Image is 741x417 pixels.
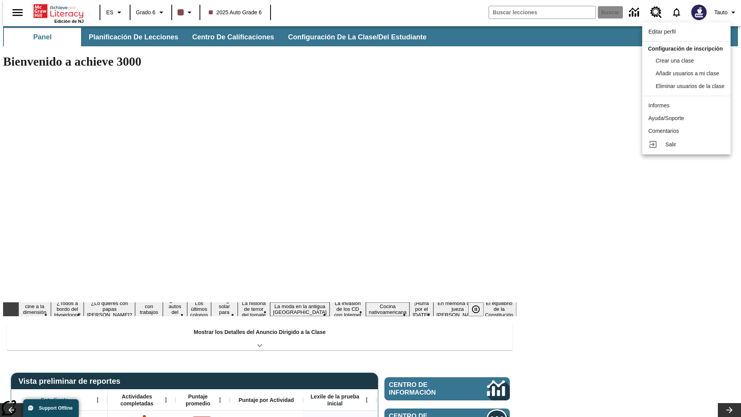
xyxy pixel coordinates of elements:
[648,115,684,121] span: Ayuda/Soporte
[648,29,676,35] span: Editar perfil
[648,46,723,52] span: Configuración de inscripción
[656,83,724,89] span: Eliminar usuarios de la clase
[656,58,694,64] span: Crear una clase
[648,128,679,134] span: Comentarios
[665,141,676,147] span: Salir
[656,70,719,76] span: Añadir usuarios a mi clase
[648,102,669,108] span: Informes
